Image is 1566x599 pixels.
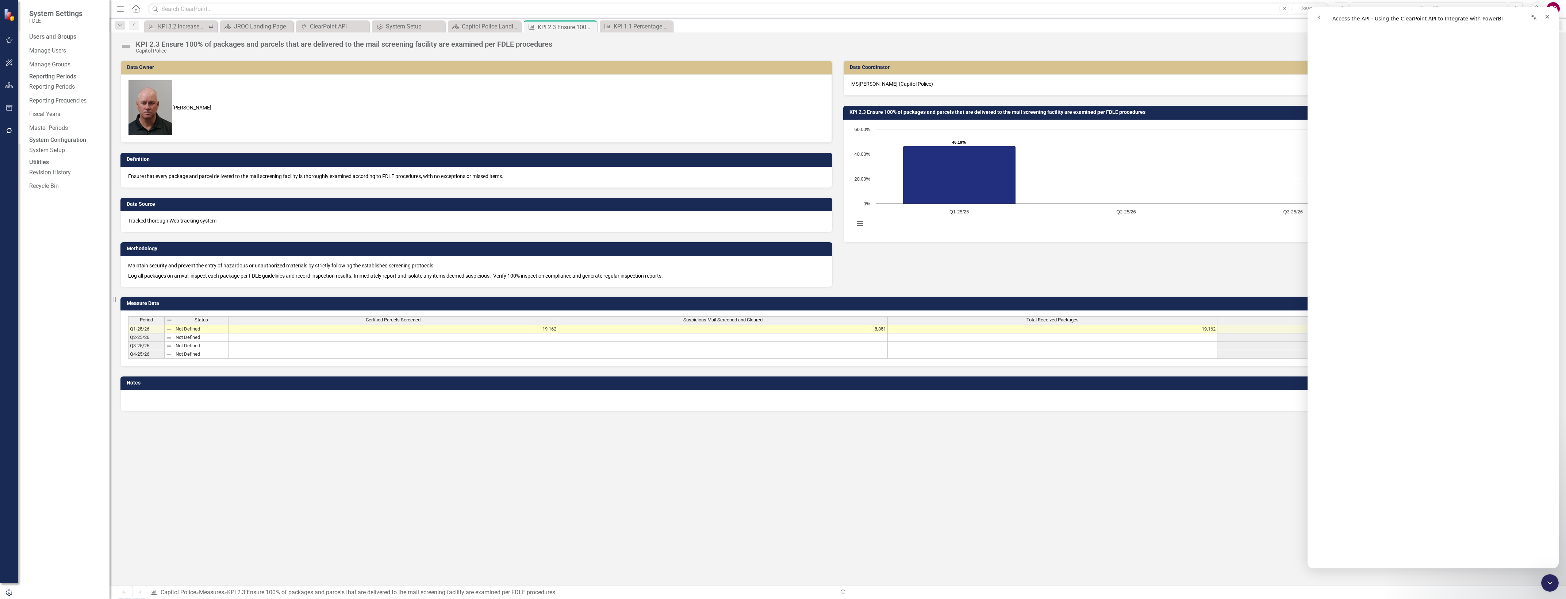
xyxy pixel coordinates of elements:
td: 19,162 [229,325,558,333]
h3: Notes [127,380,759,386]
td: 8,851 [558,325,888,333]
a: KPI 3.2 Increase the number of specialized High-Liability Training courses per year to internal a... [146,22,206,31]
a: Fiscal Years [29,110,102,119]
div: KPI 2.3 Ensure 100% of packages and parcels that are delivered to the mail screening facility are... [538,23,595,32]
span: Search [1302,5,1317,11]
img: 8DAGhfEEPCf229AAAAAElFTkSuQmCC [166,326,172,332]
td: Not Defined [174,350,229,359]
div: KPI 2.3 Ensure 100% of packages and parcels that are delivered to the mail screening facility are... [227,589,555,596]
div: [PERSON_NAME] (Capitol Police) [859,80,933,88]
h3: Methodology [127,246,829,251]
td: 19,162 [888,325,1217,333]
td: Q1-25/26 [128,325,165,333]
div: Reporting Periods [29,73,102,81]
a: Measures [199,589,224,596]
td: Not Defined [174,333,229,342]
svg: Interactive chart [851,125,1547,235]
div: Utilities [29,158,102,167]
div: System Setup [386,22,443,31]
div: KPI 3.2 Increase the number of specialized High-Liability Training courses per year to internal a... [158,22,206,31]
a: Reporting Frequencies [29,97,102,105]
img: Not Defined [120,40,132,52]
div: Sep-25 [1353,5,1505,13]
h3: Data Source [127,201,829,207]
p: Maintain security and prevent the entry of hazardous or unauthorized materials by strictly follow... [128,262,825,271]
a: Reporting Periods [29,83,102,91]
h3: KPI 2.3 Ensure 100% of packages and parcels that are delivered to the mail screening facility are... [849,109,1551,115]
path: Q1-25/26, 46.19037679. % Packages Cleared . [903,146,1016,204]
h3: Definition [127,156,829,162]
text: Q3-25/26 [1283,209,1302,215]
text: 20.00% [855,176,870,182]
text: 0% [864,201,871,206]
input: Search ClearPoint... [148,3,1329,15]
img: 8DAGhfEEPCf229AAAAAElFTkSuQmCC [166,352,172,358]
img: 8DAGhfEEPCf229AAAAAElFTkSuQmCC [166,335,172,341]
div: JROC Landing Page [234,22,291,31]
button: Sep-25 [1351,2,1507,15]
div: Chart. Highcharts interactive chart. [851,125,1547,235]
a: KPI 1.1 Percentage of critical incidents/priority calls responded to within five minutes or less. [602,22,671,31]
div: [PERSON_NAME] [172,104,211,111]
td: 46.19% [1217,325,1547,333]
a: Capitol Police Landing [450,22,519,31]
h3: Data Owner [127,65,828,70]
a: Capitol Police [161,589,196,596]
span: Status [195,317,208,322]
td: Not Defined [174,325,229,333]
p: Ensure that every package and parcel delivered to the mail screening facility is thoroughly exami... [128,173,825,180]
a: System Setup [374,22,443,31]
a: System Setup [29,146,102,155]
td: Q3-25/26 [128,342,165,350]
h3: Data Coordinator [850,65,1551,70]
td: Not Defined [174,342,229,350]
div: KPI 2.3 Ensure 100% of packages and parcels that are delivered to the mail screening facility are... [136,40,552,48]
text: Q1-25/26 [949,209,969,215]
a: Recycle Bin [29,182,102,190]
text: Q2-25/26 [1116,209,1136,215]
span: Suspicious Mail Screened and Cleared [683,317,763,322]
a: JROC Landing Page [222,22,291,31]
a: Manage Users [29,47,102,55]
div: MS [851,80,859,88]
td: Q2-25/26 [128,333,165,342]
p: Tracked thorough Web tracking system [128,217,825,224]
div: Capitol Police [136,48,552,54]
button: View chart menu, Chart [855,218,865,228]
span: System Settings [29,9,82,18]
span: Total Received Packages [1026,317,1079,322]
img: 8DAGhfEEPCf229AAAAAElFTkSuQmCC [166,317,172,323]
small: FDLE [29,18,82,24]
div: ClearPoint API [310,22,367,31]
a: Master Periods [29,124,102,132]
span: Certified Parcels Screened [366,317,421,322]
img: David McCranie [128,80,172,135]
div: KPI 1.1 Percentage of critical incidents/priority calls responded to within five minutes or less. [614,22,671,31]
p: Log all packages on arrival, inspect each package per FDLE guidelines and record inspection resul... [128,271,825,279]
span: Period [140,317,153,322]
a: Manage Groups [29,61,102,69]
div: System Configuration [29,136,102,144]
a: Revision History [29,169,102,177]
text: 40.00% [855,151,870,157]
iframe: Intercom live chat [1541,574,1559,592]
text: 60.00% [855,127,870,132]
text: 46.19% [952,140,966,144]
div: Capitol Police Landing [462,22,519,31]
button: ED [1547,2,1560,15]
td: Q4-25/26 [128,350,165,359]
img: 8DAGhfEEPCf229AAAAAElFTkSuQmCC [166,343,172,349]
img: ClearPoint Strategy [4,8,16,21]
iframe: Intercom live chat [1308,7,1559,568]
div: » » [150,588,832,597]
h3: Measure Data [127,301,709,306]
button: Search [1291,4,1328,14]
a: ClearPoint API [298,22,367,31]
div: Users and Groups [29,33,102,41]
